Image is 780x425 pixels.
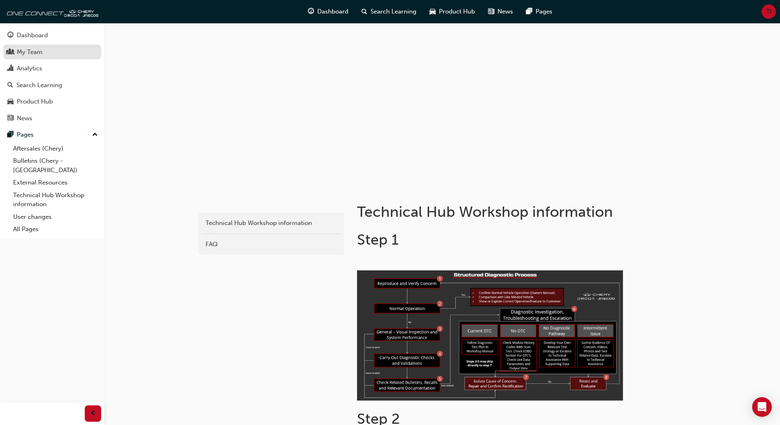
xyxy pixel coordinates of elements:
a: news-iconNews [482,3,520,20]
span: car-icon [430,7,436,17]
div: Pages [17,130,34,139]
span: Search Learning [371,7,416,16]
a: Product Hub [3,94,101,109]
a: User changes [10,211,101,223]
span: guage-icon [7,32,14,39]
span: news-icon [488,7,494,17]
a: Technical Hub Workshop information [201,216,341,230]
span: pages-icon [526,7,532,17]
div: Open Intercom Messenger [752,397,772,417]
a: My Team [3,45,101,60]
a: Dashboard [3,28,101,43]
a: search-iconSearch Learning [355,3,423,20]
span: News [497,7,513,16]
div: FAQ [206,240,337,249]
a: Search Learning [3,78,101,93]
span: Dashboard [317,7,348,16]
div: News [17,114,32,123]
a: Aftersales (Chery) [10,142,101,155]
a: Bulletins (Chery - [GEOGRAPHIC_DATA]) [10,155,101,176]
div: Dashboard [17,31,48,40]
span: Product Hub [439,7,475,16]
span: chart-icon [7,65,14,72]
span: people-icon [7,49,14,56]
span: search-icon [7,82,13,89]
button: Pages [3,127,101,142]
span: up-icon [92,130,98,140]
h1: Technical Hub Workshop information [357,203,626,221]
div: Analytics [17,64,42,73]
a: External Resources [10,176,101,189]
span: pages-icon [7,131,14,139]
span: guage-icon [308,7,314,17]
a: FAQ [201,237,341,252]
div: Product Hub [17,97,53,106]
a: guage-iconDashboard [301,3,355,20]
a: News [3,111,101,126]
button: TI [762,4,776,19]
span: prev-icon [90,409,96,419]
span: Pages [536,7,552,16]
div: My Team [17,47,43,57]
span: search-icon [362,7,367,17]
span: news-icon [7,115,14,122]
div: Technical Hub Workshop information [206,218,337,228]
span: car-icon [7,98,14,106]
span: Step 1 [357,231,399,248]
div: Search Learning [16,81,62,90]
a: All Pages [10,223,101,236]
span: TI [766,7,771,16]
button: DashboardMy TeamAnalyticsSearch LearningProduct HubNews [3,26,101,127]
a: car-iconProduct Hub [423,3,482,20]
img: oneconnect [4,3,98,20]
a: pages-iconPages [520,3,559,20]
a: Analytics [3,61,101,76]
a: Technical Hub Workshop information [10,189,101,211]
